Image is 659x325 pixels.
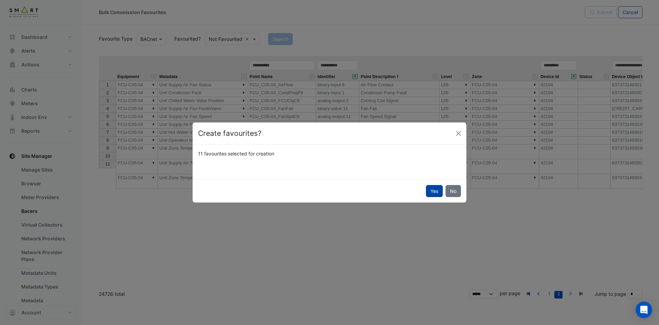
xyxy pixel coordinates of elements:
[446,185,461,197] button: No
[198,128,262,139] h4: Create favourites?
[426,185,443,197] button: Yes
[453,128,464,139] button: Close
[194,150,465,157] div: 11 favourites selected for creation
[636,302,652,318] div: Open Intercom Messenger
